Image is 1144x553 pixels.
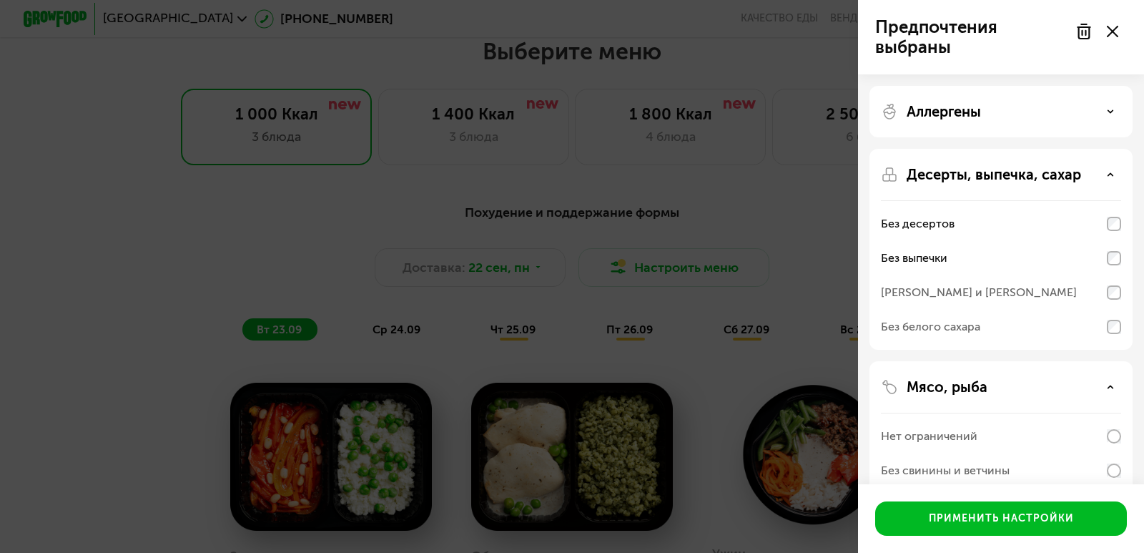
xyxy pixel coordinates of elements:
div: Без десертов [881,215,955,233]
p: Аллергены [907,103,981,120]
div: Без белого сахара [881,318,980,336]
div: Без выпечки [881,250,947,267]
div: [PERSON_NAME] и [PERSON_NAME] [881,284,1077,301]
p: Мясо, рыба [907,378,987,396]
div: Применить настройки [929,512,1074,526]
p: Десерты, выпечка, сахар [907,166,1081,183]
button: Применить настройки [875,501,1127,536]
div: Нет ограничений [881,428,977,445]
div: Без свинины и ветчины [881,462,1010,479]
p: Предпочтения выбраны [875,17,1067,57]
